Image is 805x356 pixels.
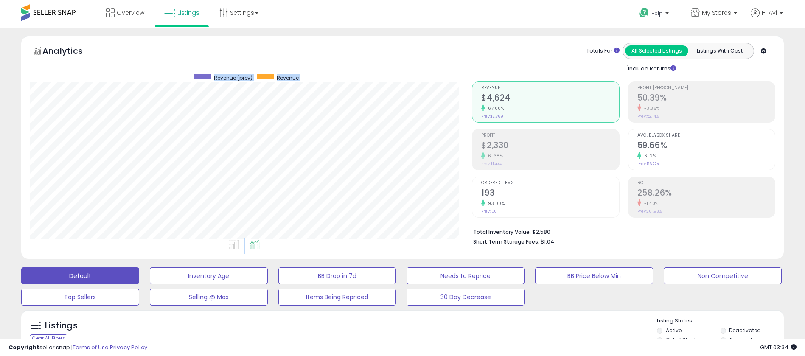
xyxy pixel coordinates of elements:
[541,238,554,246] span: $1.04
[117,8,144,17] span: Overview
[481,209,497,214] small: Prev: 100
[641,200,659,207] small: -1.40%
[616,63,686,73] div: Include Returns
[535,267,653,284] button: BB Price Below Min
[214,74,252,81] span: Revenue (prev)
[150,289,268,306] button: Selling @ Max
[481,133,619,138] span: Profit
[481,86,619,90] span: Revenue
[278,267,396,284] button: BB Drop in 7d
[481,161,502,166] small: Prev: $1,444
[760,343,797,351] span: 2025-08-12 03:34 GMT
[45,320,78,332] h5: Listings
[8,344,147,352] div: seller snap | |
[762,8,777,17] span: Hi Avi
[637,93,775,104] h2: 50.39%
[688,45,751,56] button: Listings With Cost
[637,140,775,152] h2: 59.66%
[73,343,109,351] a: Terms of Use
[641,153,656,159] small: 6.12%
[177,8,199,17] span: Listings
[637,114,659,119] small: Prev: 52.14%
[150,267,268,284] button: Inventory Age
[485,200,505,207] small: 93.00%
[729,336,752,343] label: Archived
[481,93,619,104] h2: $4,624
[639,8,649,18] i: Get Help
[278,289,396,306] button: Items Being Repriced
[30,334,67,342] div: Clear All Filters
[664,267,782,284] button: Non Competitive
[8,343,39,351] strong: Copyright
[481,114,503,119] small: Prev: $2,769
[473,228,531,235] b: Total Inventory Value:
[657,317,784,325] p: Listing States:
[473,226,769,236] li: $2,580
[481,140,619,152] h2: $2,330
[407,289,525,306] button: 30 Day Decrease
[632,1,677,28] a: Help
[637,181,775,185] span: ROI
[651,10,663,17] span: Help
[110,343,147,351] a: Privacy Policy
[751,8,783,28] a: Hi Avi
[702,8,731,17] span: My Stores
[485,153,503,159] small: 61.38%
[666,336,697,343] label: Out of Stock
[277,74,299,81] span: Revenue
[666,327,682,334] label: Active
[637,209,662,214] small: Prev: 261.93%
[481,181,619,185] span: Ordered Items
[21,289,139,306] button: Top Sellers
[481,188,619,199] h2: 193
[407,267,525,284] button: Needs to Reprice
[729,327,761,334] label: Deactivated
[637,161,659,166] small: Prev: 56.22%
[637,133,775,138] span: Avg. Buybox Share
[473,238,539,245] b: Short Term Storage Fees:
[637,188,775,199] h2: 258.26%
[641,105,660,112] small: -3.36%
[637,86,775,90] span: Profit [PERSON_NAME]
[625,45,688,56] button: All Selected Listings
[42,45,99,59] h5: Analytics
[485,105,504,112] small: 67.00%
[21,267,139,284] button: Default
[586,47,620,55] div: Totals For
